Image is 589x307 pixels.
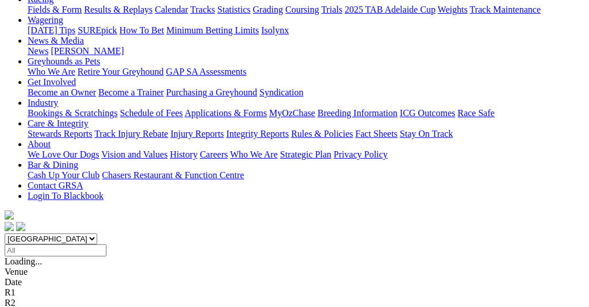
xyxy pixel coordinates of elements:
a: Get Involved [28,77,76,87]
a: SUREpick [78,25,117,35]
div: Bar & Dining [28,170,584,181]
div: Date [5,277,584,287]
img: twitter.svg [16,222,25,231]
a: Fact Sheets [355,129,397,139]
a: Privacy Policy [334,149,388,159]
a: Schedule of Fees [120,108,182,118]
a: Track Maintenance [470,5,541,14]
a: [DATE] Tips [28,25,75,35]
a: Weights [438,5,468,14]
a: News & Media [28,36,84,45]
a: GAP SA Assessments [166,67,247,76]
div: Racing [28,5,584,15]
a: Strategic Plan [280,149,331,159]
input: Select date [5,244,106,256]
a: How To Bet [120,25,165,35]
a: Coursing [285,5,319,14]
a: Rules & Policies [291,129,353,139]
div: News & Media [28,46,584,56]
div: R1 [5,287,584,298]
a: Who We Are [230,149,278,159]
a: Integrity Reports [226,129,289,139]
div: Get Involved [28,87,584,98]
div: Wagering [28,25,584,36]
a: Bar & Dining [28,160,78,170]
a: Results & Replays [84,5,152,14]
a: ICG Outcomes [400,108,455,118]
a: Minimum Betting Limits [166,25,259,35]
a: Contact GRSA [28,181,83,190]
a: Stay On Track [400,129,453,139]
a: Care & Integrity [28,118,89,128]
div: Greyhounds as Pets [28,67,584,77]
a: MyOzChase [269,108,315,118]
a: Careers [200,149,228,159]
a: Applications & Forms [185,108,267,118]
a: Statistics [217,5,251,14]
a: Bookings & Scratchings [28,108,117,118]
div: Industry [28,108,584,118]
a: News [28,46,48,56]
a: Trials [321,5,342,14]
a: Injury Reports [170,129,224,139]
a: History [170,149,197,159]
a: Purchasing a Greyhound [166,87,257,97]
a: Retire Your Greyhound [78,67,164,76]
a: Tracks [190,5,215,14]
div: Venue [5,267,584,277]
a: Wagering [28,15,63,25]
a: Cash Up Your Club [28,170,100,180]
a: Grading [253,5,283,14]
a: Greyhounds as Pets [28,56,100,66]
a: Become a Trainer [98,87,164,97]
a: Stewards Reports [28,129,92,139]
a: Who We Are [28,67,75,76]
a: Race Safe [457,108,494,118]
a: Isolynx [261,25,289,35]
div: About [28,149,584,160]
a: 2025 TAB Adelaide Cup [345,5,435,14]
a: Fields & Form [28,5,82,14]
span: Loading... [5,256,42,266]
a: Track Injury Rebate [94,129,168,139]
a: [PERSON_NAME] [51,46,124,56]
a: Chasers Restaurant & Function Centre [102,170,244,180]
div: Care & Integrity [28,129,584,139]
img: logo-grsa-white.png [5,210,14,220]
a: Login To Blackbook [28,191,104,201]
a: Breeding Information [318,108,397,118]
a: Become an Owner [28,87,96,97]
img: facebook.svg [5,222,14,231]
a: Vision and Values [101,149,167,159]
a: About [28,139,51,149]
a: We Love Our Dogs [28,149,99,159]
a: Industry [28,98,58,108]
a: Calendar [155,5,188,14]
a: Syndication [259,87,303,97]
